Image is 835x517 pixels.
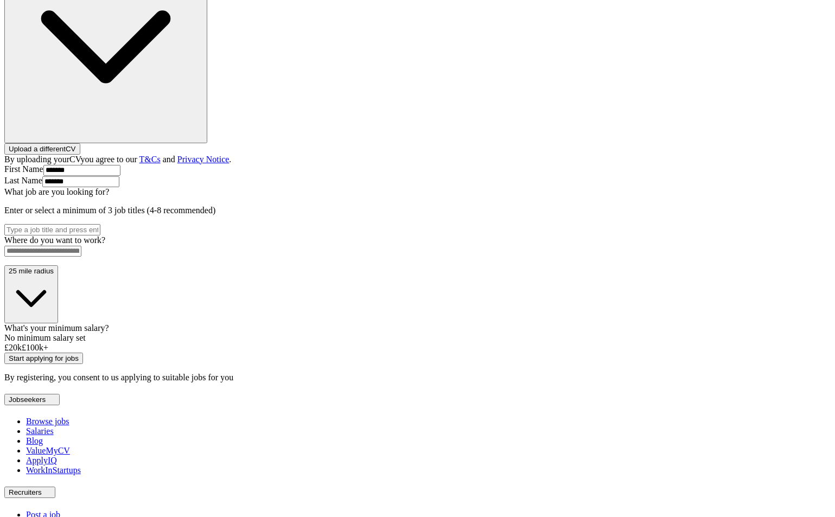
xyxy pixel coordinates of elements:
[4,206,831,215] p: Enter or select a minimum of 3 job titles (4-8 recommended)
[26,426,54,436] a: Salaries
[4,265,58,323] button: 25 mile radius
[4,155,831,164] div: By uploading your CV you agree to our and .
[177,155,230,164] a: Privacy Notice
[26,417,69,426] a: Browse jobs
[4,235,105,245] label: Where do you want to work?
[43,490,51,495] img: toggle icon
[4,353,83,364] button: Start applying for jobs
[9,488,42,496] span: Recruiters
[9,267,54,275] span: 25 mile radius
[26,436,43,445] a: Blog
[26,456,57,465] a: ApplyIQ
[4,224,100,235] input: Type a job title and press enter
[4,187,109,196] label: What job are you looking for?
[4,343,22,352] span: £ 20 k
[4,373,831,382] p: By registering, you consent to us applying to suitable jobs for you
[26,465,81,475] a: WorkInStartups
[4,164,43,174] label: First Name
[22,343,48,352] span: £ 100 k+
[4,143,80,155] button: Upload a differentCV
[139,155,161,164] a: T&Cs
[4,176,42,185] label: Last Name
[9,395,46,404] span: Jobseekers
[4,333,831,343] div: No minimum salary set
[26,446,70,455] a: ValueMyCV
[4,323,109,333] label: What's your minimum salary?
[48,397,55,402] img: toggle icon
